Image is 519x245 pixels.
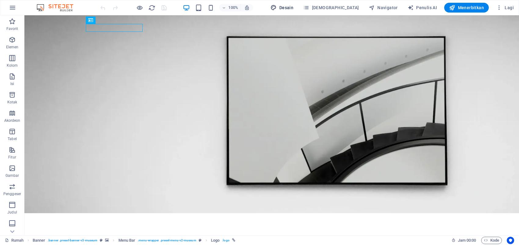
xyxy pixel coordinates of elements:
[8,155,16,159] font: Fitur
[148,4,155,11] i: Muat ulang halaman
[228,5,238,10] font: 100%
[33,237,235,244] nav: remah roti
[48,237,97,244] span: . banner .preset-banner-v3-museum
[199,239,201,242] i: This element is a customizable preset
[35,4,81,11] img: Logo Editor
[100,239,103,242] i: This element is a customizable preset
[5,237,24,244] a: Klik untuk membatalkan pilihan. Klik dua kali untuk membuka Halaman.
[377,5,398,10] font: Navigator
[6,27,18,31] font: Favorit
[507,237,514,244] button: Usercentrics
[312,5,359,10] font: [DEMOGRAPHIC_DATA]
[138,237,196,244] span: . menu-wrapper .preset-menu-v2-museum
[222,237,229,244] span: . logo
[472,238,476,243] font: 00
[505,5,514,10] font: Lagi
[219,4,241,11] button: 100%
[458,5,484,10] font: Menerbitkan
[7,210,17,214] font: Judul
[4,118,20,123] font: Akordeon
[244,5,250,10] i: Saat mengubah ukuran, secara otomatis menyesuaikan tingkat zoom agar sesuai dengan perangkat yang...
[8,137,17,141] font: Tabel
[494,3,516,13] button: Lagi
[405,3,439,13] button: Penulis AI
[481,237,502,244] button: Kode
[7,63,18,68] font: Kolom
[5,173,19,178] font: Gambar
[366,3,400,13] button: Navigator
[416,5,437,10] font: Penulis AI
[33,237,45,244] span: Click to select. Double-click to edit
[490,238,499,243] font: Kode
[11,238,24,243] font: Rumah
[458,238,471,243] font: Jam 00
[268,3,296,13] button: Desain
[6,45,19,49] font: Elemen
[301,3,361,13] button: [DEMOGRAPHIC_DATA]
[148,4,155,11] button: isi ulang
[471,238,472,243] font: :
[10,82,14,86] font: Isi
[452,237,476,244] h6: Waktu sesi
[211,237,220,244] span: Click to select. Double-click to edit
[279,5,293,10] font: Desain
[444,3,489,13] button: Menerbitkan
[105,239,109,242] i: This element contains a background
[136,4,143,11] button: Klik di sini untuk keluar dari mode pratinjau dan melanjutkan pengeditan
[232,239,235,242] i: This element is linked
[7,100,17,104] font: Kotak
[118,237,136,244] span: Click to select. Double-click to edit
[3,192,21,196] font: Penggeser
